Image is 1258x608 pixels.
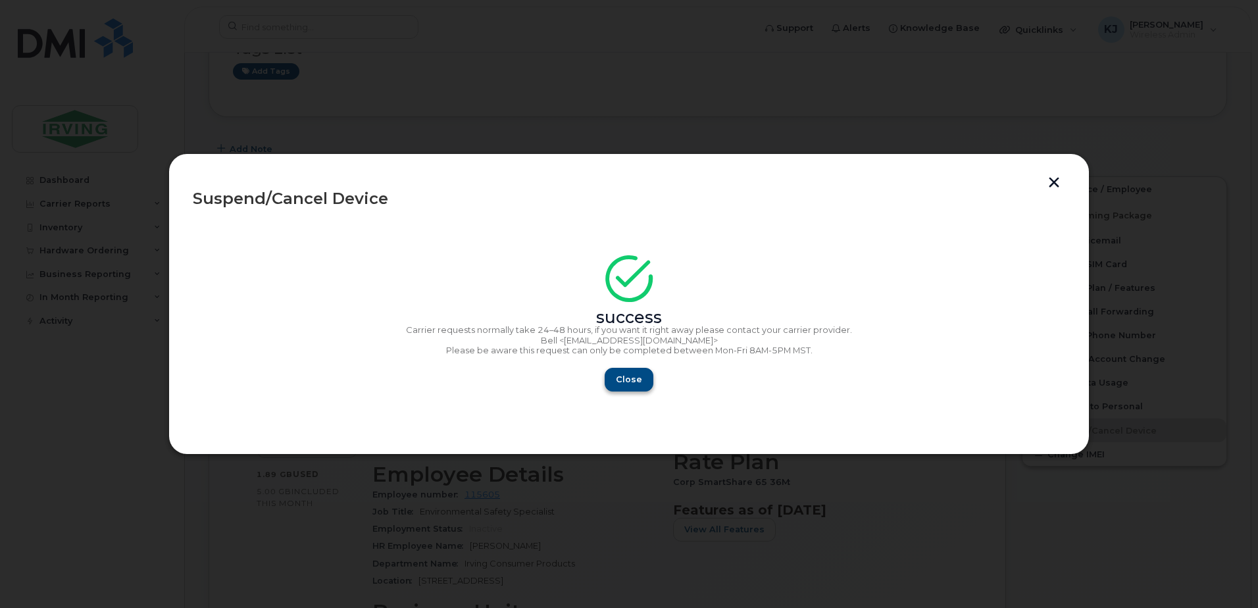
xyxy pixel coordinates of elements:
[193,336,1065,346] p: Bell <[EMAIL_ADDRESS][DOMAIN_NAME]>
[193,325,1065,336] p: Carrier requests normally take 24–48 hours, if you want it right away please contact your carrier...
[616,373,642,386] span: Close
[193,345,1065,356] p: Please be aware this request can only be completed between Mon-Fri 8AM-5PM MST.
[605,368,653,392] button: Close
[193,313,1065,323] div: success
[193,191,1065,207] div: Suspend/Cancel Device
